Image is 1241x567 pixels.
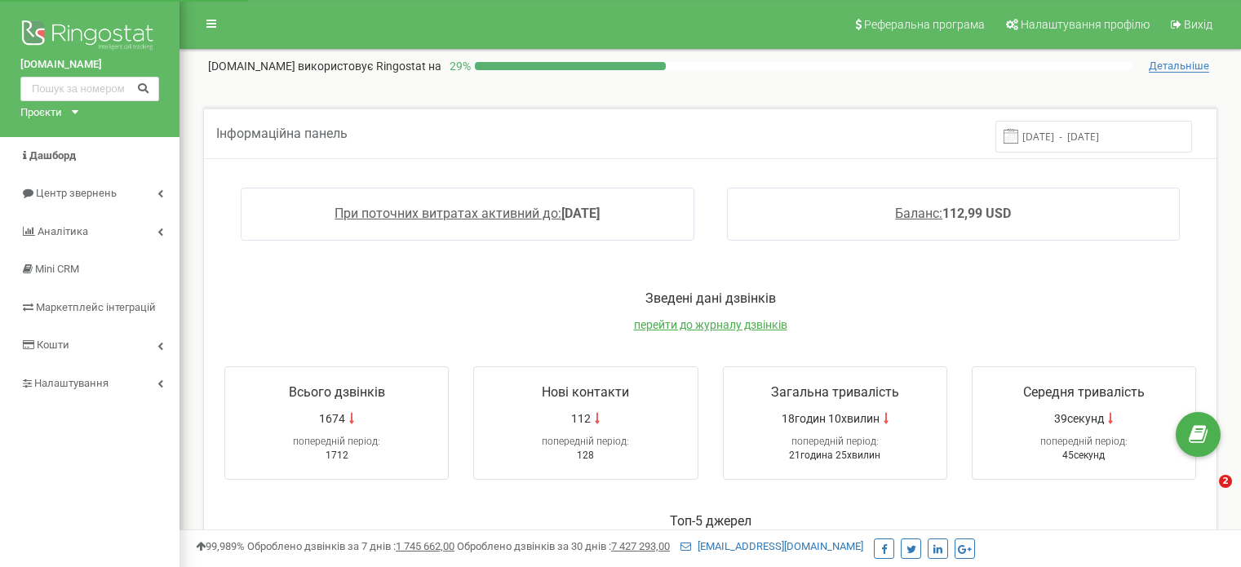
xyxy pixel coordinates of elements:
[577,450,594,461] span: 128
[645,290,776,306] span: Зведені дані дзвінків
[895,206,942,221] span: Баланс:
[771,384,899,400] span: Загальна тривалість
[196,540,245,552] span: 99,989%
[326,450,348,461] span: 1712
[29,149,76,162] span: Дашборд
[1184,18,1212,31] span: Вихід
[37,339,69,351] span: Кошти
[208,58,441,74] p: [DOMAIN_NAME]
[634,318,787,331] a: перейти до журналу дзвінків
[319,410,345,427] span: 1674
[1040,436,1128,447] span: попередній період:
[782,410,880,427] span: 18годин 10хвилин
[864,18,985,31] span: Реферальна програма
[1149,60,1209,73] span: Детальніше
[289,384,385,400] span: Всього дзвінків
[670,513,751,529] span: Toп-5 джерел
[335,206,600,221] a: При поточних витратах активний до:[DATE]
[20,16,159,57] img: Ringostat logo
[789,450,880,461] span: 21година 25хвилин
[20,77,159,101] input: Пошук за номером
[216,126,348,141] span: Інформаційна панель
[293,436,380,447] span: попередній період:
[542,436,629,447] span: попередній період:
[335,206,561,221] span: При поточних витратах активний до:
[611,540,670,552] u: 7 427 293,00
[542,384,629,400] span: Нові контакти
[1054,410,1104,427] span: 39секунд
[20,105,62,121] div: Проєкти
[396,540,454,552] u: 1 745 662,00
[35,263,79,275] span: Mini CRM
[20,57,159,73] a: [DOMAIN_NAME]
[1186,475,1225,514] iframe: Intercom live chat
[895,206,1011,221] a: Баланс:112,99 USD
[1219,475,1232,488] span: 2
[680,540,863,552] a: [EMAIL_ADDRESS][DOMAIN_NAME]
[457,540,670,552] span: Оброблено дзвінків за 30 днів :
[36,187,117,199] span: Центр звернень
[571,410,591,427] span: 112
[1062,450,1105,461] span: 45секунд
[36,301,156,313] span: Маркетплейс інтеграцій
[38,225,88,237] span: Аналiтика
[791,436,879,447] span: попередній період:
[298,60,441,73] span: використовує Ringostat на
[441,58,475,74] p: 29 %
[247,540,454,552] span: Оброблено дзвінків за 7 днів :
[1023,384,1145,400] span: Середня тривалість
[34,377,109,389] span: Налаштування
[1021,18,1150,31] span: Налаштування профілю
